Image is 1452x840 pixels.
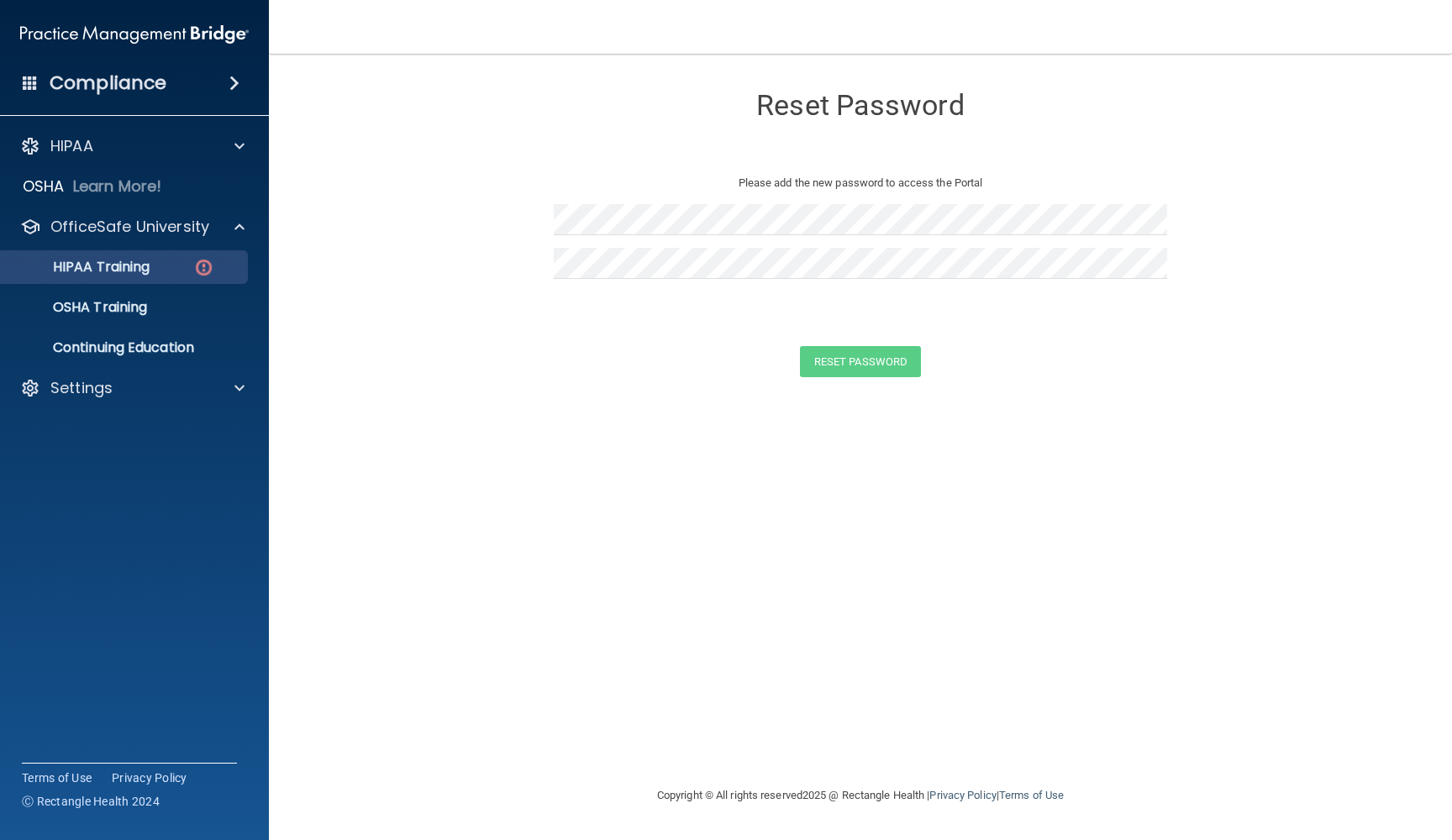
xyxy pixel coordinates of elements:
[193,257,214,278] img: danger-circle.6113f641.png
[554,90,1167,121] h3: Reset Password
[999,789,1064,801] a: Terms of Use
[73,176,162,197] p: Learn More!
[20,378,245,398] a: Settings
[929,789,996,801] a: Privacy Policy
[23,176,65,197] p: OSHA
[20,217,245,237] a: OfficeSafe University
[11,299,147,316] p: OSHA Training
[566,173,1155,193] p: Please add the new password to access the Portal
[20,18,249,51] img: PMB logo
[554,769,1167,822] div: Copyright © All rights reserved 2025 @ Rectangle Health | |
[11,339,240,356] p: Continuing Education
[50,378,113,398] p: Settings
[1161,721,1432,788] iframe: Drift Widget Chat Controller
[112,769,187,786] a: Privacy Policy
[22,793,160,810] span: Ⓒ Rectangle Health 2024
[22,769,92,786] a: Terms of Use
[50,217,209,237] p: OfficeSafe University
[800,346,921,377] button: Reset Password
[20,136,245,156] a: HIPAA
[50,136,93,156] p: HIPAA
[11,259,150,276] p: HIPAA Training
[50,71,166,95] h4: Compliance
